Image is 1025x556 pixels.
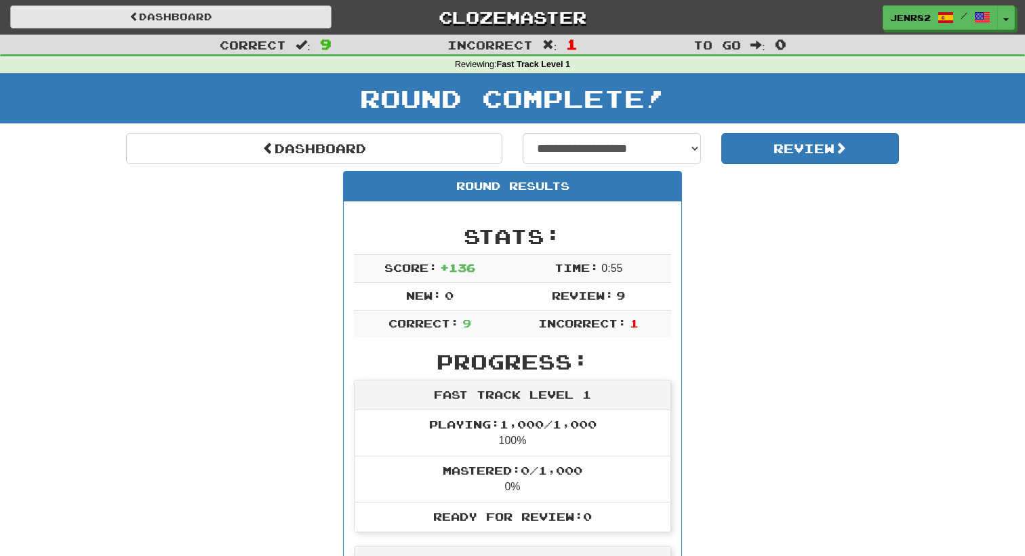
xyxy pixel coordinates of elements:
span: : [750,39,765,51]
span: 0 : 55 [601,262,622,274]
span: Time: [555,261,599,274]
span: To go [694,38,741,52]
span: Correct: [388,317,459,330]
div: Round Results [344,172,681,201]
span: + 136 [440,261,475,274]
a: Clozemaster [352,5,673,29]
a: Dashboard [10,5,331,28]
h2: Stats: [354,225,671,247]
span: Mastered: 0 / 1,000 [443,464,582,477]
span: 9 [462,317,471,330]
span: Score: [384,261,437,274]
span: 0 [445,289,454,302]
span: Ready for Review: 0 [433,510,592,523]
span: 9 [616,289,625,302]
li: 0% [355,456,670,502]
li: 100% [355,410,670,456]
span: 0 [775,36,786,52]
button: Review [721,133,900,164]
span: / [961,11,967,20]
span: New: [406,289,441,302]
div: Fast Track Level 1 [355,380,670,410]
span: 9 [320,36,331,52]
h1: Round Complete! [5,85,1020,112]
span: 1 [630,317,639,330]
span: Review: [552,289,614,302]
h2: Progress: [354,351,671,373]
span: Incorrect [447,38,533,52]
span: Jenr82 [890,12,931,24]
span: : [296,39,310,51]
span: : [542,39,557,51]
span: 1 [566,36,578,52]
span: Correct [220,38,286,52]
a: Dashboard [126,133,502,164]
strong: Fast Track Level 1 [497,60,571,69]
span: Playing: 1,000 / 1,000 [429,418,597,431]
a: Jenr82 / [883,5,998,30]
span: Incorrect: [538,317,626,330]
